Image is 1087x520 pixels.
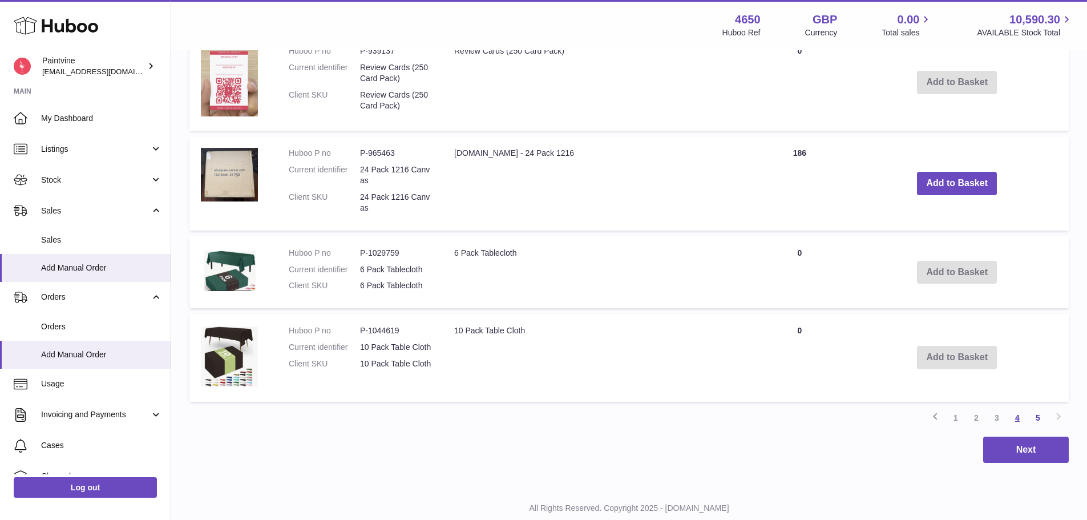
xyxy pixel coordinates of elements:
span: Invoicing and Payments [41,409,150,420]
a: 1 [945,408,966,428]
dt: Huboo P no [289,148,360,159]
a: 4 [1007,408,1028,428]
dt: Client SKU [289,358,360,369]
dd: 24 Pack 1216 Canvas [360,164,431,186]
span: Listings [41,144,150,155]
a: 0.00 Total sales [882,12,932,38]
img: wholesale-canvas.com - 24 Pack 1216 [201,148,258,201]
span: My Dashboard [41,113,162,124]
div: Paintvine [42,55,145,77]
a: Log out [14,477,157,498]
dt: Client SKU [289,280,360,291]
span: Usage [41,378,162,389]
span: Orders [41,292,150,303]
a: 5 [1028,408,1048,428]
span: Add Manual Order [41,263,162,273]
div: Huboo Ref [722,27,761,38]
img: 10 Pack Table Cloth [201,325,258,387]
a: 2 [966,408,987,428]
dt: Client SKU [289,192,360,213]
dt: Current identifier [289,342,360,353]
dd: 10 Pack Table Cloth [360,342,431,353]
dd: P-1029759 [360,248,431,259]
a: 10,590.30 AVAILABLE Stock Total [977,12,1073,38]
span: Sales [41,205,150,216]
dt: Client SKU [289,90,360,111]
dd: 24 Pack 1216 Canvas [360,192,431,213]
td: 0 [754,34,845,131]
dd: 6 Pack Tablecloth [360,280,431,291]
dd: 10 Pack Table Cloth [360,358,431,369]
img: 6 Pack Tablecloth [201,248,258,291]
span: [EMAIL_ADDRESS][DOMAIN_NAME] [42,67,168,76]
td: [DOMAIN_NAME] - 24 Pack 1216 [443,136,754,230]
td: 0 [754,236,845,309]
dt: Huboo P no [289,46,360,57]
td: 6 Pack Tablecloth [443,236,754,309]
div: Currency [805,27,838,38]
span: Orders [41,321,162,332]
dt: Huboo P no [289,325,360,336]
dt: Huboo P no [289,248,360,259]
span: 10,590.30 [1009,12,1060,27]
dd: P-1044619 [360,325,431,336]
span: Channels [41,471,162,482]
dd: P-965463 [360,148,431,159]
dd: 6 Pack Tablecloth [360,264,431,275]
td: 186 [754,136,845,230]
td: Review Cards (250 Card Pack) [443,34,754,131]
dt: Current identifier [289,164,360,186]
dd: P-939137 [360,46,431,57]
strong: GBP [813,12,837,27]
td: 0 [754,314,845,401]
span: Cases [41,440,162,451]
span: Sales [41,235,162,245]
img: euan@paintvine.co.uk [14,58,31,75]
span: Add Manual Order [41,349,162,360]
dd: Review Cards (250 Card Pack) [360,90,431,111]
img: Review Cards (250 Card Pack) [201,46,258,116]
span: AVAILABLE Stock Total [977,27,1073,38]
span: Stock [41,175,150,186]
strong: 4650 [735,12,761,27]
dt: Current identifier [289,264,360,275]
dd: Review Cards (250 Card Pack) [360,62,431,84]
button: Next [983,437,1069,463]
dt: Current identifier [289,62,360,84]
p: All Rights Reserved. Copyright 2025 - [DOMAIN_NAME] [180,503,1078,514]
td: 10 Pack Table Cloth [443,314,754,401]
button: Add to Basket [917,172,997,195]
span: Total sales [882,27,932,38]
span: 0.00 [898,12,920,27]
a: 3 [987,408,1007,428]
